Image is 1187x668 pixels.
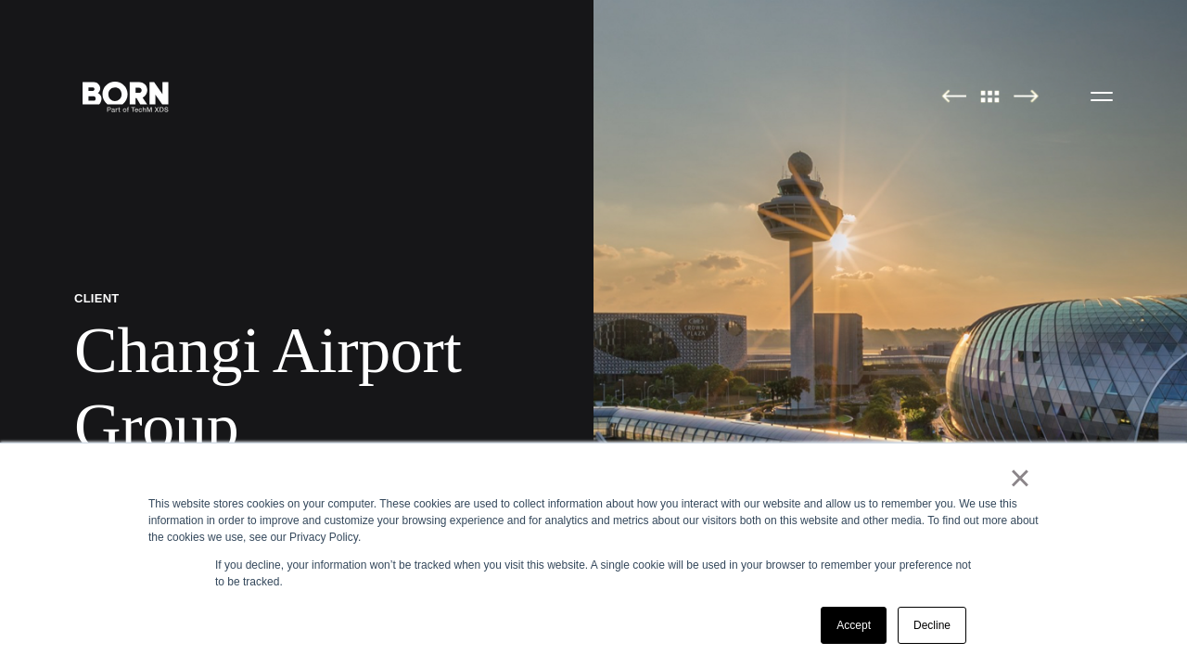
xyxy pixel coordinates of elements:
[1014,89,1039,103] img: Next Page
[74,313,519,464] h1: Changi Airport Group
[148,495,1039,546] div: This website stores cookies on your computer. These cookies are used to collect information about...
[1009,469,1031,486] a: ×
[215,557,972,590] p: If you decline, your information won’t be tracked when you visit this website. A single cookie wi...
[821,607,887,644] a: Accept
[898,607,966,644] a: Decline
[1079,76,1124,115] button: Open
[74,290,519,306] p: Client
[971,89,1010,103] img: All Pages
[941,89,966,103] img: Previous Page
